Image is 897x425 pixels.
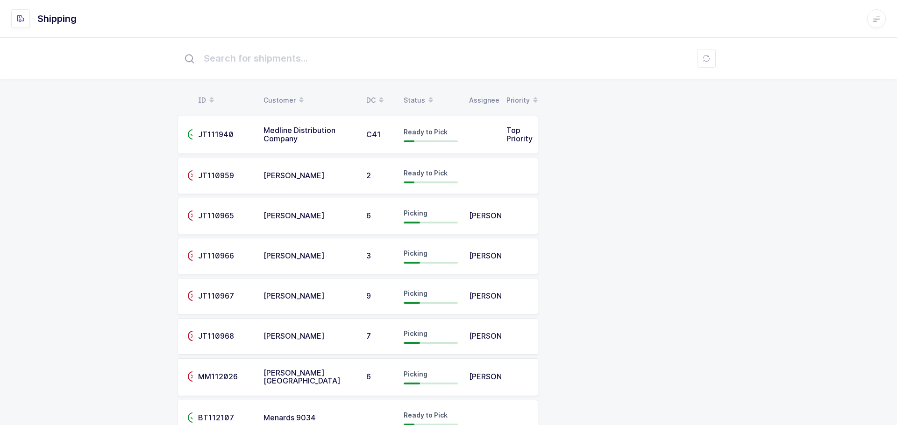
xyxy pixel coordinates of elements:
[469,92,495,108] div: Assignee
[366,171,371,180] span: 2
[469,251,530,260] span: [PERSON_NAME]
[187,331,199,341] span: 
[263,171,325,180] span: [PERSON_NAME]
[366,291,371,300] span: 9
[404,289,427,297] span: Picking
[198,372,238,381] span: MM112026
[198,291,234,300] span: JT110967
[404,92,458,108] div: Status
[187,130,199,139] span: 
[187,291,199,300] span: 
[198,211,234,220] span: JT110965
[187,211,199,220] span: 
[366,372,371,381] span: 6
[37,11,77,26] h1: Shipping
[263,413,316,422] span: Menards 9034
[404,169,448,177] span: Ready to Pick
[263,125,335,143] span: Medline Distribution Company
[198,331,234,341] span: JT110968
[366,211,371,220] span: 6
[187,251,199,260] span: 
[263,251,325,260] span: [PERSON_NAME]
[178,43,719,73] input: Search for shipments...
[263,368,341,386] span: [PERSON_NAME] [GEOGRAPHIC_DATA]
[263,331,325,341] span: [PERSON_NAME]
[198,130,234,139] span: JT111940
[263,211,325,220] span: [PERSON_NAME]
[469,291,530,300] span: [PERSON_NAME]
[404,249,427,257] span: Picking
[187,171,199,180] span: 
[469,211,530,220] span: [PERSON_NAME]
[187,372,199,381] span: 
[198,171,234,180] span: JT110959
[469,372,530,381] span: [PERSON_NAME]
[187,413,199,422] span: 
[506,92,533,108] div: Priority
[198,92,252,108] div: ID
[404,128,448,136] span: Ready to Pick
[263,291,325,300] span: [PERSON_NAME]
[198,413,234,422] span: BT112107
[506,125,533,143] span: Top Priority
[366,92,392,108] div: DC
[404,411,448,419] span: Ready to Pick
[366,130,381,139] span: C41
[263,92,355,108] div: Customer
[198,251,234,260] span: JT110966
[404,329,427,337] span: Picking
[404,370,427,378] span: Picking
[366,251,371,260] span: 3
[366,331,371,341] span: 7
[404,209,427,217] span: Picking
[469,331,530,341] span: [PERSON_NAME]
